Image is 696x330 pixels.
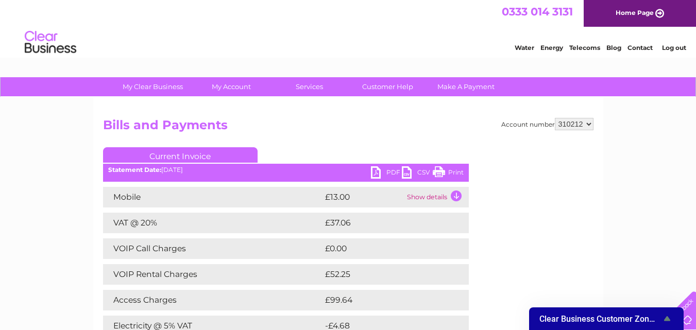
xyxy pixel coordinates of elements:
[402,166,433,181] a: CSV
[371,166,402,181] a: PDF
[110,77,195,96] a: My Clear Business
[103,238,322,259] td: VOIP Call Charges
[540,44,563,51] a: Energy
[345,77,430,96] a: Customer Help
[103,147,258,163] a: Current Invoice
[515,44,534,51] a: Water
[103,118,593,137] h2: Bills and Payments
[569,44,600,51] a: Telecoms
[103,264,322,285] td: VOIP Rental Charges
[539,312,673,325] button: Show survey - Clear Business Customer Zone Survey
[539,314,661,324] span: Clear Business Customer Zone Survey
[108,166,161,173] b: Statement Date:
[322,264,448,285] td: £52.25
[24,27,77,58] img: logo.png
[322,290,449,310] td: £99.64
[423,77,508,96] a: Make A Payment
[103,166,469,173] div: [DATE]
[627,44,653,51] a: Contact
[433,166,464,181] a: Print
[501,118,593,130] div: Account number
[103,290,322,310] td: Access Charges
[103,213,322,233] td: VAT @ 20%
[105,6,592,50] div: Clear Business is a trading name of Verastar Limited (registered in [GEOGRAPHIC_DATA] No. 3667643...
[502,5,573,18] a: 0333 014 3131
[662,44,686,51] a: Log out
[189,77,274,96] a: My Account
[404,187,469,207] td: Show details
[103,187,322,207] td: Mobile
[322,213,448,233] td: £37.06
[322,238,445,259] td: £0.00
[606,44,621,51] a: Blog
[267,77,352,96] a: Services
[322,187,404,207] td: £13.00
